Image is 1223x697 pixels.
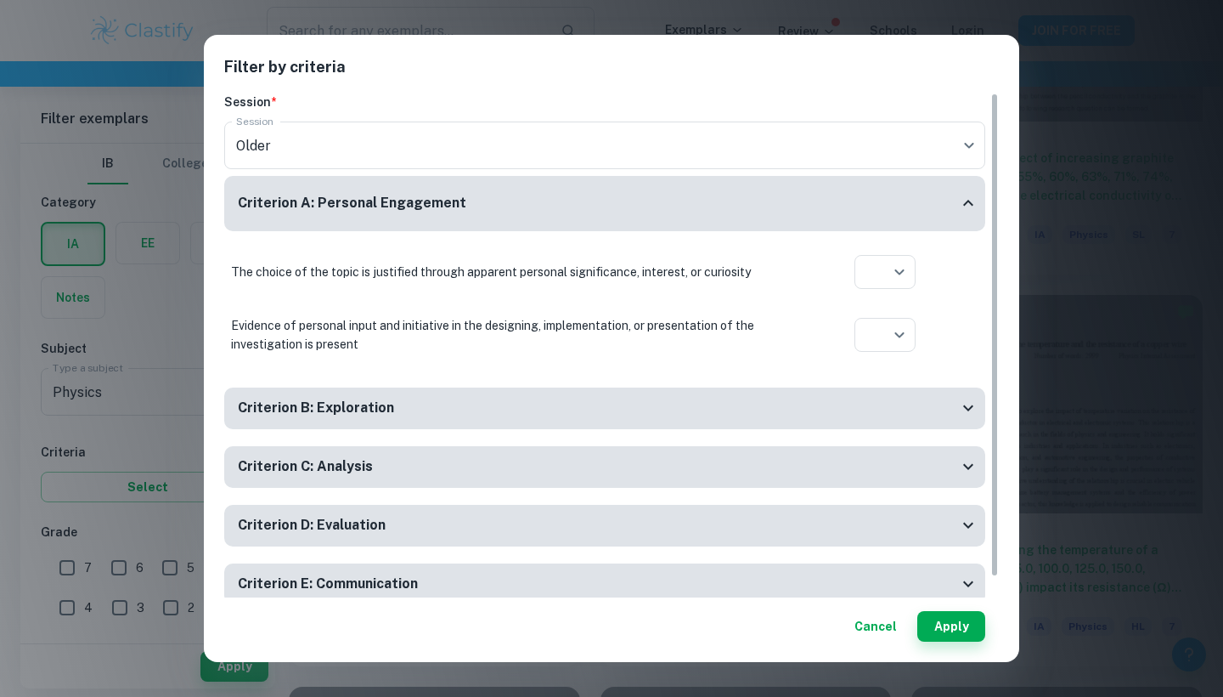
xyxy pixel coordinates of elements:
[238,193,466,214] h6: Criterion A: Personal Engagement
[224,388,985,429] div: Criterion B: Exploration
[848,611,904,642] button: Cancel
[224,176,985,231] div: Criterion A: Personal Engagement
[224,122,985,169] div: Older
[231,263,792,281] p: The choice of the topic is justified through apparent personal significance, interest, or curiosity
[917,611,985,642] button: Apply
[236,114,273,128] label: Session
[238,515,386,536] h6: Criterion D: Evaluation
[231,316,792,354] p: Evidence of personal input and initiative in the designing, implementation, or presentation of th...
[238,456,373,478] h6: Criterion C: Analysis
[238,398,394,419] h6: Criterion B: Exploration
[224,446,985,488] div: Criterion C: Analysis
[238,574,418,595] h6: Criterion E: Communication
[224,55,999,93] h2: Filter by criteria
[224,505,985,547] div: Criterion D: Evaluation
[224,93,985,111] h6: Session
[224,564,985,605] div: Criterion E: Communication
